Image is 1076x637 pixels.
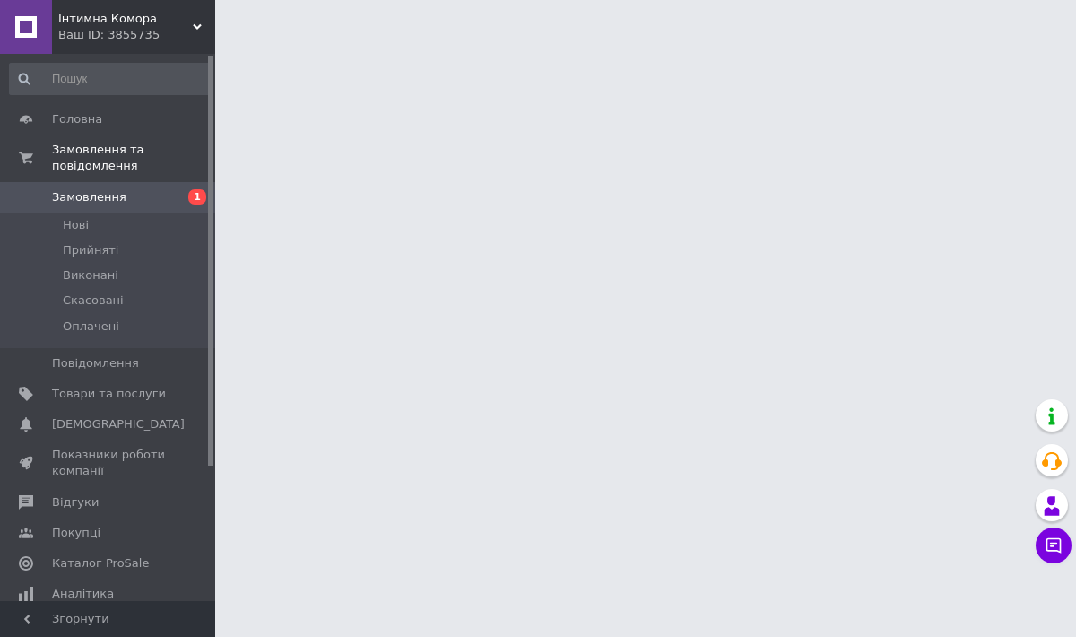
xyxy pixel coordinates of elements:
[58,27,215,43] div: Ваш ID: 3855735
[188,189,206,205] span: 1
[1036,528,1072,563] button: Чат з покупцем
[52,189,126,205] span: Замовлення
[52,555,149,572] span: Каталог ProSale
[63,242,118,258] span: Прийняті
[63,217,89,233] span: Нові
[63,318,119,335] span: Оплачені
[52,447,166,479] span: Показники роботи компанії
[52,142,215,174] span: Замовлення та повідомлення
[52,416,185,432] span: [DEMOGRAPHIC_DATA]
[58,11,193,27] span: Інтимна Комора
[52,386,166,402] span: Товари та послуги
[52,525,100,541] span: Покупці
[63,267,118,284] span: Виконані
[52,586,114,602] span: Аналітика
[52,355,139,371] span: Повідомлення
[52,111,102,127] span: Головна
[52,494,99,510] span: Відгуки
[9,63,212,95] input: Пошук
[63,292,124,309] span: Скасовані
